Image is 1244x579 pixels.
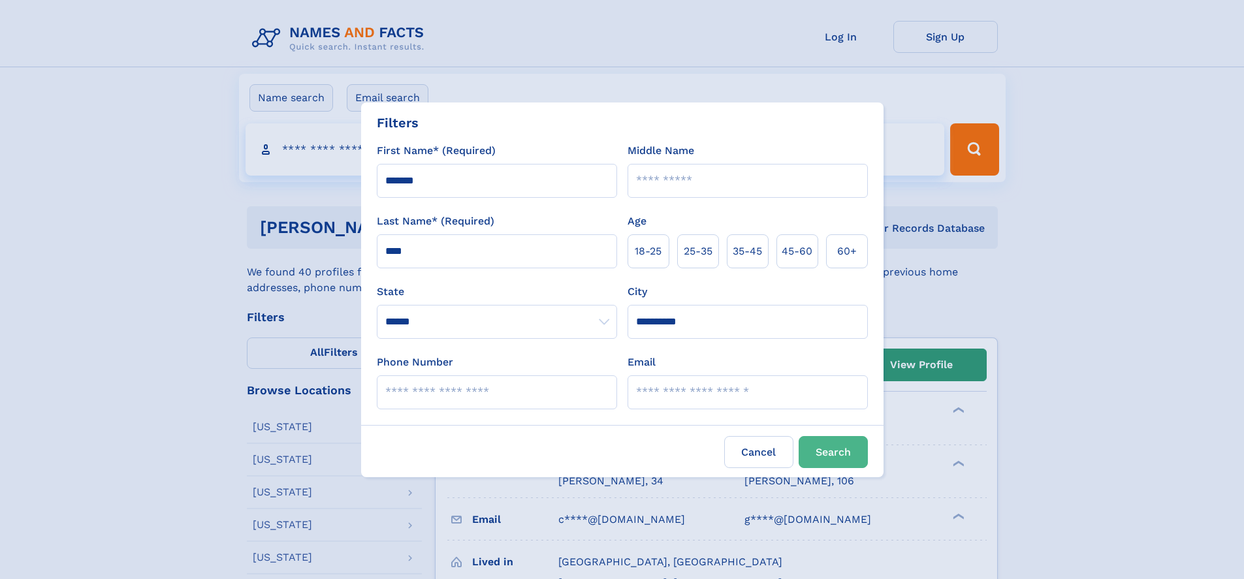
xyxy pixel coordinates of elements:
[628,284,647,300] label: City
[733,243,762,259] span: 35‑45
[377,354,453,370] label: Phone Number
[635,243,662,259] span: 18‑25
[684,243,712,259] span: 25‑35
[837,243,857,259] span: 60+
[799,436,868,468] button: Search
[628,354,656,370] label: Email
[782,243,812,259] span: 45‑60
[628,143,694,159] label: Middle Name
[377,213,494,229] label: Last Name* (Required)
[628,213,646,229] label: Age
[377,143,496,159] label: First Name* (Required)
[724,436,793,468] label: Cancel
[377,113,419,133] div: Filters
[377,284,617,300] label: State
